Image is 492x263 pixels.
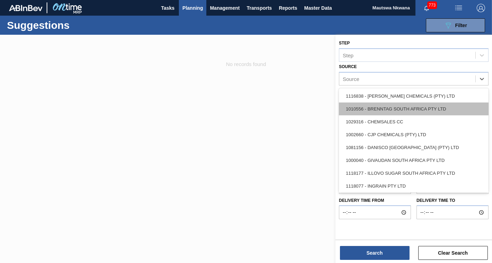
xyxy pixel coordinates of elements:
[339,128,489,141] div: 1002660 - CJP CHEMICALS (PTY) LTD
[339,154,489,167] div: 1000040 - GIVAUDAN SOUTH AFRICA PTY LTD
[416,196,489,206] label: Delivery time to
[210,4,240,12] span: Management
[415,3,438,13] button: Notifications
[339,167,489,180] div: 1118177 - ILLOVO SUGAR SOUTH AFRICA PTY LTD
[339,180,489,192] div: 1118077 - INGRAIN PTY LTD
[339,90,489,102] div: 1116838 - [PERSON_NAME] CHEMICALS (PTY) LTD
[247,4,272,12] span: Transports
[160,4,175,12] span: Tasks
[182,4,203,12] span: Planning
[455,23,467,28] span: Filter
[477,4,485,12] img: Logout
[9,5,42,11] img: TNhmsLtSVTkK8tSr43FrP2fwEKptu5GPRR3wAAAABJRU5ErkJggg==
[304,4,332,12] span: Master Data
[339,88,367,93] label: Destination
[339,102,489,115] div: 1010556 - BRENNTAG SOUTH AFRICA PTY LTD
[454,4,463,12] img: userActions
[426,18,485,32] button: Filter
[343,76,359,82] div: Source
[339,196,411,206] label: Delivery time from
[343,52,354,58] div: Step
[339,115,489,128] div: 1029316 - CHEMSALES CC
[339,41,350,46] label: Step
[427,1,437,9] span: 773
[339,141,489,154] div: 1081156 - DANISCO [GEOGRAPHIC_DATA] (PTY) LTD
[279,4,297,12] span: Reports
[339,64,357,69] label: Source
[7,21,130,29] h1: Suggestions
